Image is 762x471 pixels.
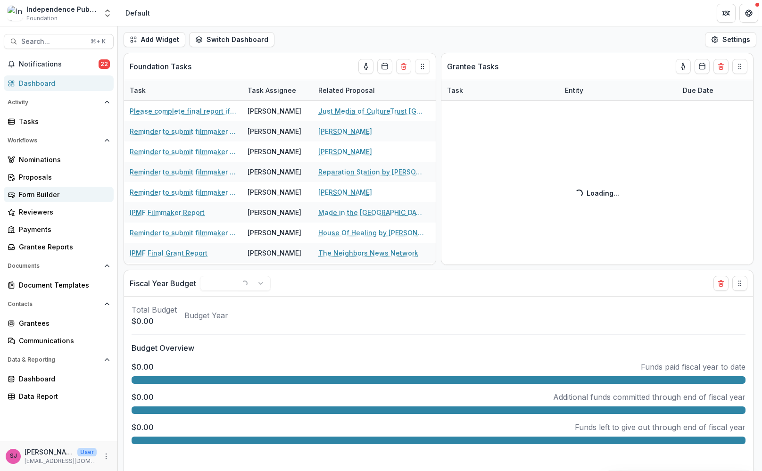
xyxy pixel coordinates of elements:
div: Grantees [19,318,106,328]
div: [DATE] [431,223,501,243]
div: [DATE] [431,243,501,263]
p: Fiscal Year Budget [130,278,196,289]
p: User [77,448,97,456]
div: Samíl Jimenez-Magdaleno [10,453,17,459]
div: Default [125,8,150,18]
img: Independence Public Media Foundation [8,6,23,21]
p: [EMAIL_ADDRESS][DOMAIN_NAME] [25,457,97,465]
div: [PERSON_NAME] [248,248,301,258]
div: Related Proposal [313,80,431,100]
button: Delete card [713,276,729,291]
a: Data Report [4,388,114,404]
div: Task [124,80,242,100]
a: Reviewers [4,204,114,220]
p: [PERSON_NAME] [25,447,74,457]
div: Grantee Reports [19,242,106,252]
div: Task [124,85,151,95]
a: Document Templates [4,277,114,293]
a: Reminder to submit filmmaker report [130,187,236,197]
p: $0.00 [132,315,177,327]
a: House Of Healing by [PERSON_NAME] [318,228,425,238]
span: Foundation [26,14,58,23]
div: [PERSON_NAME] [248,106,301,116]
span: 22 [99,59,110,69]
a: Please complete final report if not renewing. [130,106,236,116]
div: [DATE] [431,162,501,182]
a: The Neighbors News Network [318,248,418,258]
div: [PERSON_NAME] [248,167,301,177]
div: [DATE] [431,121,501,141]
p: $0.00 [132,421,154,433]
span: Contacts [8,301,100,307]
button: Open Activity [4,95,114,110]
div: [PERSON_NAME] [248,228,301,238]
p: Total Budget [132,304,177,315]
div: Related Proposal [313,85,381,95]
div: [DATE] [431,101,501,121]
span: Workflows [8,137,100,144]
div: [PERSON_NAME] [248,207,301,217]
div: Due Date [431,85,472,95]
div: [DATE] [431,141,501,162]
button: Open Workflows [4,133,114,148]
div: Task Assignee [242,80,313,100]
a: Form Builder [4,187,114,202]
button: Open entity switcher [101,4,114,23]
p: Budget Year [184,310,228,321]
button: Delete card [396,59,411,74]
button: Calendar [377,59,392,74]
div: Dashboard [19,78,106,88]
p: Foundation Tasks [130,61,191,72]
span: Documents [8,263,100,269]
nav: breadcrumb [122,6,154,20]
button: Search... [4,34,114,49]
button: toggle-assigned-to-me [676,59,691,74]
button: toggle-assigned-to-me [358,59,373,74]
a: Communications [4,333,114,348]
button: Get Help [739,4,758,23]
a: Dashboard [4,75,114,91]
button: Drag [732,276,747,291]
a: Reparation Station by [PERSON_NAME] [318,167,425,177]
div: Payments [19,224,106,234]
p: $0.00 [132,361,154,372]
a: Reminder to submit filmmaker report [130,126,236,136]
div: [DATE] [431,202,501,223]
div: [DATE] [431,263,501,283]
button: Add Widget [124,32,185,47]
button: Delete card [713,59,729,74]
span: Data & Reporting [8,356,100,363]
div: [DATE] [431,182,501,202]
div: [PERSON_NAME] [248,147,301,157]
a: Reminder to submit filmmaker report [130,228,236,238]
span: Notifications [19,60,99,68]
button: Open Contacts [4,297,114,312]
div: Form Builder [19,190,106,199]
div: Nominations [19,155,106,165]
a: Payments [4,222,114,237]
div: Due Date [431,80,501,100]
a: Just Media of CultureTrust [GEOGRAPHIC_DATA] [318,106,425,116]
a: Reminder to submit filmmaker report [130,147,236,157]
div: Data Report [19,391,106,401]
button: Calendar [695,59,710,74]
p: Funds paid fiscal year to date [641,361,745,372]
div: [PERSON_NAME] [248,187,301,197]
p: Funds left to give out through end of fiscal year [575,421,745,433]
button: Open Documents [4,258,114,273]
div: Document Templates [19,280,106,290]
a: Dashboard [4,371,114,387]
a: Reminder to submit filmmaker report [130,167,236,177]
a: IPMF Final Grant Report [130,248,207,258]
div: ⌘ + K [89,36,108,47]
a: Tasks [4,114,114,129]
span: Activity [8,99,100,106]
div: [PERSON_NAME] [248,126,301,136]
button: Partners [717,4,736,23]
span: Search... [21,38,85,46]
button: Open Data & Reporting [4,352,114,367]
a: [PERSON_NAME] [318,187,372,197]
